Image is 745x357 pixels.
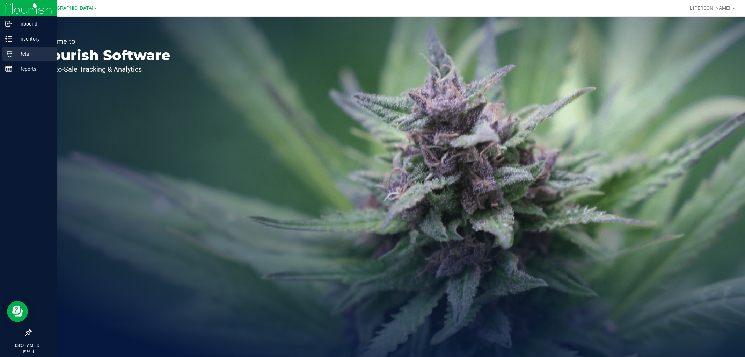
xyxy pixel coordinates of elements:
inline-svg: Retail [5,50,12,57]
p: Reports [12,65,54,73]
inline-svg: Inventory [5,35,12,42]
p: Welcome to [38,38,170,45]
p: Flourish Software [38,48,170,62]
inline-svg: Reports [5,65,12,72]
p: [DATE] [3,349,54,354]
span: Hi, [PERSON_NAME]! [686,5,732,11]
inline-svg: Inbound [5,20,12,27]
iframe: Resource center [7,301,28,322]
p: Retail [12,50,54,58]
p: Inbound [12,20,54,28]
p: Seed-to-Sale Tracking & Analytics [38,66,170,73]
p: 08:50 AM EDT [3,342,54,349]
span: [GEOGRAPHIC_DATA] [46,5,94,11]
p: Inventory [12,35,54,43]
